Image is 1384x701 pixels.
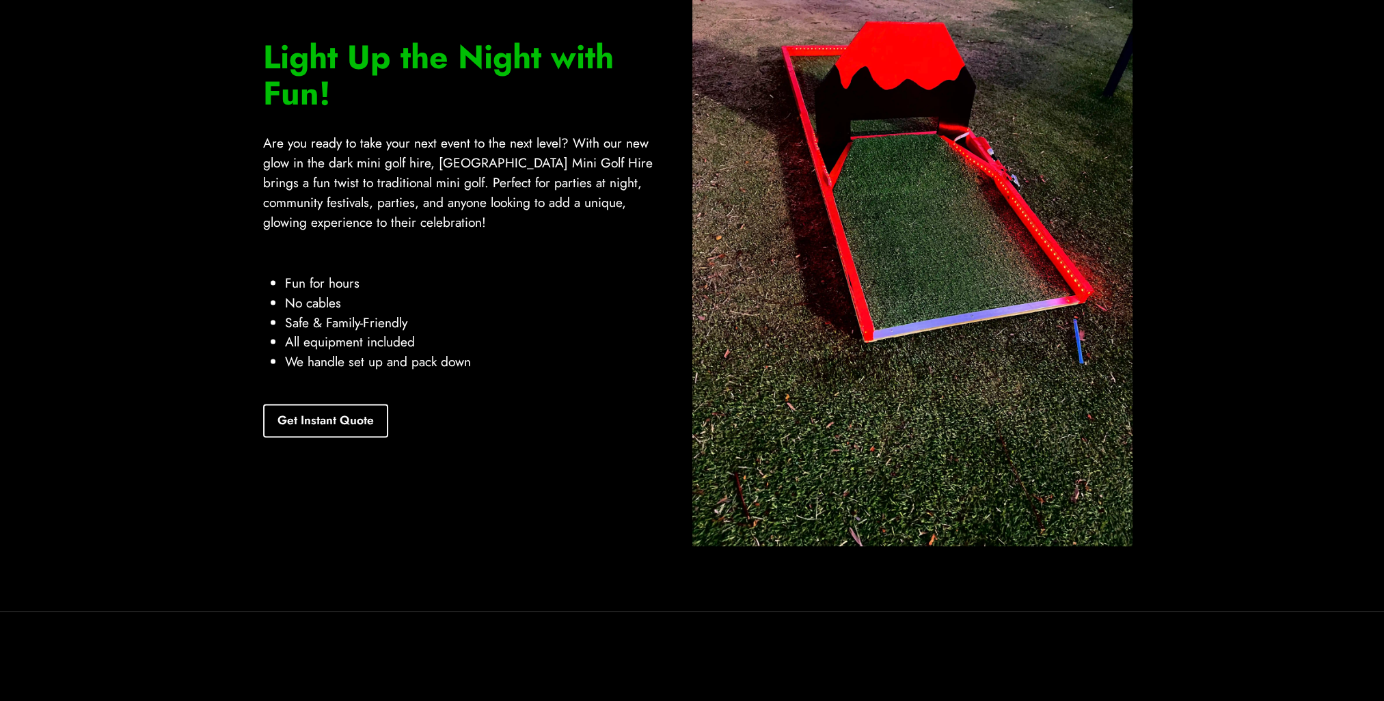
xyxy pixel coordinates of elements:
p: Are you ready to take your next event to the next level? With our new glow in the dark mini golf ... [263,133,660,251]
span: No cables [285,293,341,312]
li: All equipment included [285,332,660,352]
span: Fun for hours [285,273,359,292]
strong: Light Up the Night with Fun! [263,33,614,117]
li: Safe & Family-Friendly [285,313,660,333]
a: Get Instant Quote [263,404,388,438]
li: We handle set up and pack down [285,352,660,372]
